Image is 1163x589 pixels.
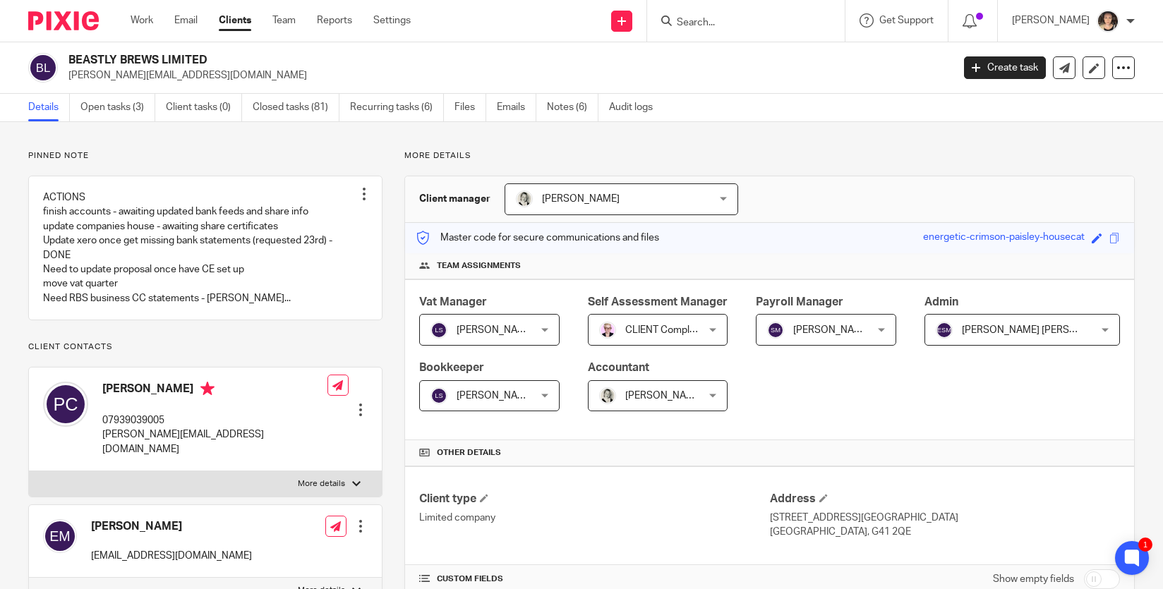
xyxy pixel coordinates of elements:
[793,325,871,335] span: [PERSON_NAME]
[43,519,77,553] img: svg%3E
[28,53,58,83] img: svg%3E
[102,413,327,427] p: 07939039005
[373,13,411,28] a: Settings
[28,150,382,162] p: Pinned note
[68,53,768,68] h2: BEASTLY BREWS LIMITED
[419,362,484,373] span: Bookkeeper
[599,322,616,339] img: Untitled%20design.png
[272,13,296,28] a: Team
[1097,10,1119,32] img: 324535E6-56EA-408B-A48B-13C02EA99B5D.jpeg
[43,382,88,427] img: svg%3E
[457,325,534,335] span: [PERSON_NAME]
[542,194,620,204] span: [PERSON_NAME]
[962,325,1119,335] span: [PERSON_NAME] [PERSON_NAME]
[419,492,769,506] h4: Client type
[430,322,447,339] img: svg%3E
[350,94,444,121] a: Recurring tasks (6)
[1012,13,1090,28] p: [PERSON_NAME]
[770,511,1120,525] p: [STREET_ADDRESS][GEOGRAPHIC_DATA]
[200,382,215,396] i: Primary
[599,387,616,404] img: DA590EE6-2184-4DF2-A25D-D99FB904303F_1_201_a.jpeg
[457,391,534,401] span: [PERSON_NAME]
[936,322,953,339] img: svg%3E
[588,362,649,373] span: Accountant
[437,260,521,272] span: Team assignments
[131,13,153,28] a: Work
[419,511,769,525] p: Limited company
[253,94,339,121] a: Closed tasks (81)
[219,13,251,28] a: Clients
[430,387,447,404] img: svg%3E
[588,296,728,308] span: Self Assessment Manager
[28,11,99,30] img: Pixie
[28,341,382,353] p: Client contacts
[102,382,327,399] h4: [PERSON_NAME]
[454,94,486,121] a: Files
[419,296,487,308] span: Vat Manager
[68,68,943,83] p: [PERSON_NAME][EMAIL_ADDRESS][DOMAIN_NAME]
[102,427,327,456] p: [PERSON_NAME][EMAIL_ADDRESS][DOMAIN_NAME]
[80,94,155,121] a: Open tasks (3)
[993,572,1074,586] label: Show empty fields
[174,13,198,28] a: Email
[28,94,70,121] a: Details
[770,525,1120,539] p: [GEOGRAPHIC_DATA], G41 2QE
[767,322,784,339] img: svg%3E
[416,231,659,245] p: Master code for secure communications and files
[91,519,252,534] h4: [PERSON_NAME]
[609,94,663,121] a: Audit logs
[964,56,1046,79] a: Create task
[298,478,345,490] p: More details
[675,17,802,30] input: Search
[317,13,352,28] a: Reports
[91,549,252,563] p: [EMAIL_ADDRESS][DOMAIN_NAME]
[756,296,843,308] span: Payroll Manager
[547,94,598,121] a: Notes (6)
[497,94,536,121] a: Emails
[1138,538,1152,552] div: 1
[516,190,533,207] img: DA590EE6-2184-4DF2-A25D-D99FB904303F_1_201_a.jpeg
[166,94,242,121] a: Client tasks (0)
[625,391,703,401] span: [PERSON_NAME]
[419,192,490,206] h3: Client manager
[923,230,1085,246] div: energetic-crimson-paisley-housecat
[419,573,769,585] h4: CUSTOM FIELDS
[404,150,1135,162] p: More details
[770,492,1120,506] h4: Address
[625,325,709,335] span: CLIENT Completes
[924,296,958,308] span: Admin
[879,16,934,25] span: Get Support
[437,447,501,459] span: Other details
